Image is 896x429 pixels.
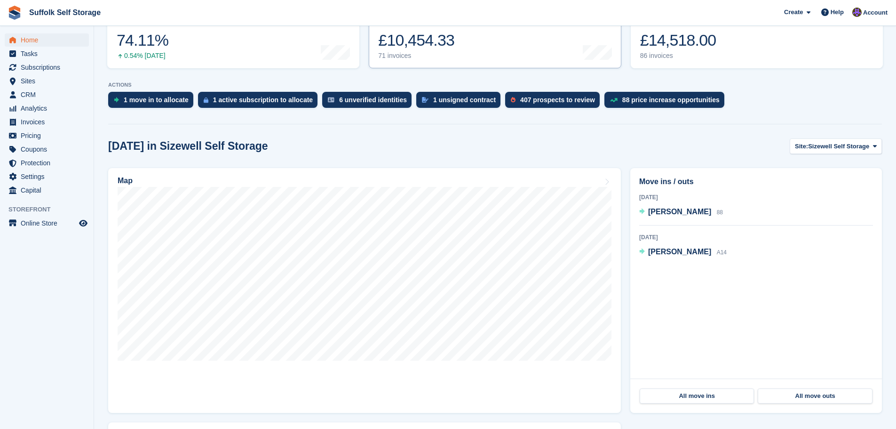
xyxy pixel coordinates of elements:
[422,97,428,103] img: contract_signature_icon-13c848040528278c33f63329250d36e43548de30e8caae1d1a13099fd9432cc5.svg
[21,143,77,156] span: Coupons
[852,8,862,17] img: Emma
[21,184,77,197] span: Capital
[640,31,716,50] div: £14,518.00
[648,208,711,216] span: [PERSON_NAME]
[5,47,89,60] a: menu
[369,8,621,68] a: Month-to-date sales £10,454.33 71 invoices
[108,92,198,113] a: 1 move in to allocate
[21,156,77,170] span: Protection
[784,8,803,17] span: Create
[21,88,77,101] span: CRM
[505,92,604,113] a: 407 prospects to review
[5,156,89,170] a: menu
[863,8,888,17] span: Account
[21,47,77,60] span: Tasks
[5,217,89,230] a: menu
[21,129,77,142] span: Pricing
[639,193,873,202] div: [DATE]
[5,74,89,88] a: menu
[78,218,89,229] a: Preview store
[21,115,77,129] span: Invoices
[108,140,268,153] h2: [DATE] in Sizewell Self Storage
[8,6,22,20] img: stora-icon-8386f47178a22dfd0bd8f6a31ec36ba5ce8667c1dd55bd0f319d3a0aa187defe.svg
[648,248,711,256] span: [PERSON_NAME]
[604,92,729,113] a: 88 price increase opportunities
[21,217,77,230] span: Online Store
[5,102,89,115] a: menu
[639,233,873,242] div: [DATE]
[622,96,720,104] div: 88 price increase opportunities
[5,115,89,129] a: menu
[5,184,89,197] a: menu
[198,92,322,113] a: 1 active subscription to allocate
[5,33,89,47] a: menu
[639,206,723,219] a: [PERSON_NAME] 88
[322,92,416,113] a: 6 unverified identities
[795,142,808,151] span: Site:
[831,8,844,17] span: Help
[639,246,727,259] a: [PERSON_NAME] A14
[21,170,77,183] span: Settings
[640,389,754,404] a: All move ins
[5,143,89,156] a: menu
[378,52,454,60] div: 71 invoices
[520,96,595,104] div: 407 prospects to review
[433,96,496,104] div: 1 unsigned contract
[790,138,882,154] button: Site: Sizewell Self Storage
[107,8,359,68] a: Occupancy 74.11% 0.54% [DATE]
[117,31,168,50] div: 74.11%
[25,5,104,20] a: Suffolk Self Storage
[108,168,621,413] a: Map
[108,82,882,88] p: ACTIONS
[21,102,77,115] span: Analytics
[610,98,618,102] img: price_increase_opportunities-93ffe204e8149a01c8c9dc8f82e8f89637d9d84a8eef4429ea346261dce0b2c0.svg
[339,96,407,104] div: 6 unverified identities
[5,88,89,101] a: menu
[204,97,208,103] img: active_subscription_to_allocate_icon-d502201f5373d7db506a760aba3b589e785aa758c864c3986d89f69b8ff3...
[114,97,119,103] img: move_ins_to_allocate_icon-fdf77a2bb77ea45bf5b3d319d69a93e2d87916cf1d5bf7949dd705db3b84f3ca.svg
[328,97,334,103] img: verify_identity-adf6edd0f0f0b5bbfe63781bf79b02c33cf7c696d77639b501bdc392416b5a36.svg
[5,129,89,142] a: menu
[631,8,883,68] a: Awaiting payment £14,518.00 86 invoices
[717,209,723,216] span: 88
[758,389,872,404] a: All move outs
[118,177,133,185] h2: Map
[717,249,727,256] span: A14
[21,74,77,88] span: Sites
[640,52,716,60] div: 86 invoices
[639,176,873,187] h2: Move ins / outs
[5,61,89,74] a: menu
[511,97,515,103] img: prospect-51fa495bee0391a8d652442698ab0144808aea92771e9ea1ae160a38d050c398.svg
[117,52,168,60] div: 0.54% [DATE]
[8,205,94,214] span: Storefront
[124,96,189,104] div: 1 move in to allocate
[21,61,77,74] span: Subscriptions
[808,142,869,151] span: Sizewell Self Storage
[416,92,505,113] a: 1 unsigned contract
[21,33,77,47] span: Home
[213,96,313,104] div: 1 active subscription to allocate
[5,170,89,183] a: menu
[378,31,454,50] div: £10,454.33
